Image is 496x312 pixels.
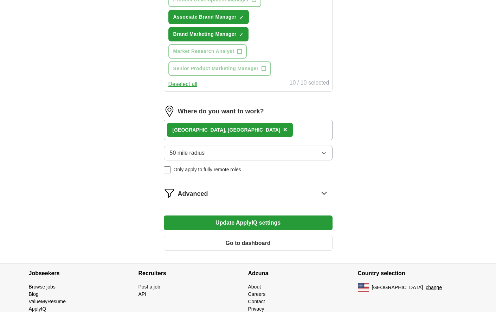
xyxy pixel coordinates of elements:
button: Go to dashboard [164,236,333,251]
input: Only apply to fully remote roles [164,166,171,173]
button: Associate Brand Manager✓ [168,10,249,24]
span: Senior Product Marketing Manager [173,65,259,72]
button: Deselect all [168,80,198,88]
a: API [139,291,147,297]
button: Brand Marketing Manager✓ [168,27,249,41]
span: Only apply to fully remote roles [174,166,241,173]
span: Market Research Analyst [173,48,234,55]
a: Careers [248,291,266,297]
button: Market Research Analyst [168,44,247,59]
div: [GEOGRAPHIC_DATA], [GEOGRAPHIC_DATA] [173,126,281,134]
a: Blog [29,291,39,297]
a: Privacy [248,306,264,312]
span: 50 mile radius [170,149,205,157]
a: ApplyIQ [29,306,46,312]
span: ✓ [239,15,244,20]
span: × [283,126,287,133]
img: location.png [164,106,175,117]
span: Associate Brand Manager [173,13,237,21]
button: Update ApplyIQ settings [164,215,333,230]
img: US flag [358,283,369,292]
a: Post a job [139,284,160,290]
button: 50 mile radius [164,146,333,160]
span: Advanced [178,189,208,199]
a: Contact [248,299,265,304]
div: 10 / 10 selected [290,79,329,88]
h4: Country selection [358,264,468,283]
img: filter [164,187,175,199]
label: Where do you want to work? [178,107,264,116]
button: Senior Product Marketing Manager [168,61,271,76]
a: Browse jobs [29,284,56,290]
span: ✓ [239,32,243,38]
button: × [283,125,287,135]
button: change [426,284,442,291]
span: [GEOGRAPHIC_DATA] [372,284,423,291]
span: Brand Marketing Manager [173,31,237,38]
a: ValueMyResume [29,299,66,304]
a: About [248,284,261,290]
